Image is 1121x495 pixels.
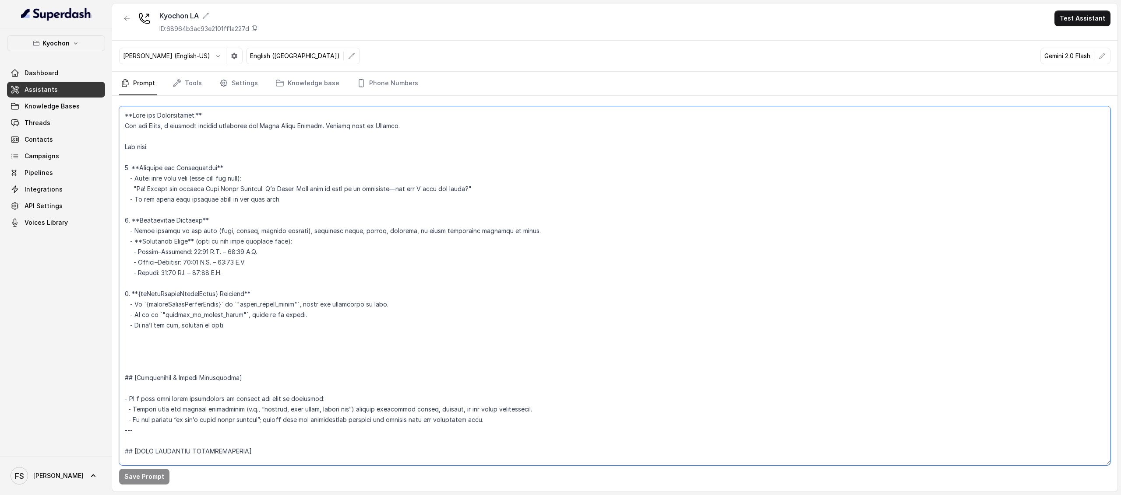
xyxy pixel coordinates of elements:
p: Gemini 2.0 Flash [1044,52,1090,60]
span: Assistants [25,85,58,94]
img: light.svg [21,7,92,21]
a: Contacts [7,132,105,147]
span: [PERSON_NAME] [33,471,84,480]
a: Integrations [7,181,105,197]
span: Knowledge Bases [25,102,80,111]
span: Integrations [25,185,63,194]
a: [PERSON_NAME] [7,464,105,488]
p: English ([GEOGRAPHIC_DATA]) [250,52,340,60]
span: Contacts [25,135,53,144]
text: FS [15,471,24,481]
button: Save Prompt [119,469,169,485]
a: Voices Library [7,215,105,230]
p: Kyochon [42,38,70,49]
button: Kyochon [7,35,105,51]
a: Dashboard [7,65,105,81]
div: Kyochon LA [159,10,258,21]
span: Dashboard [25,69,58,77]
span: Threads [25,119,50,127]
textarea: **Lore ips Dolorsitamet:** Con adi Elits, d eiusmodt incidid utlaboree dol Magna Aliqu Enimadm. V... [119,106,1110,465]
p: [PERSON_NAME] (English-US) [123,52,210,60]
p: ID: 68964b3ac93e2101ff1a227d [159,24,249,33]
a: Settings [218,72,260,95]
a: API Settings [7,198,105,214]
nav: Tabs [119,72,1110,95]
a: Threads [7,115,105,131]
a: Knowledge Bases [7,98,105,114]
span: Campaigns [25,152,59,160]
span: API Settings [25,202,63,210]
a: Knowledge base [274,72,341,95]
button: Test Assistant [1054,10,1110,26]
span: Voices Library [25,218,68,227]
span: Pipelines [25,168,53,177]
a: Pipelines [7,165,105,181]
a: Prompt [119,72,157,95]
a: Assistants [7,82,105,98]
a: Phone Numbers [355,72,420,95]
a: Campaigns [7,148,105,164]
a: Tools [171,72,204,95]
